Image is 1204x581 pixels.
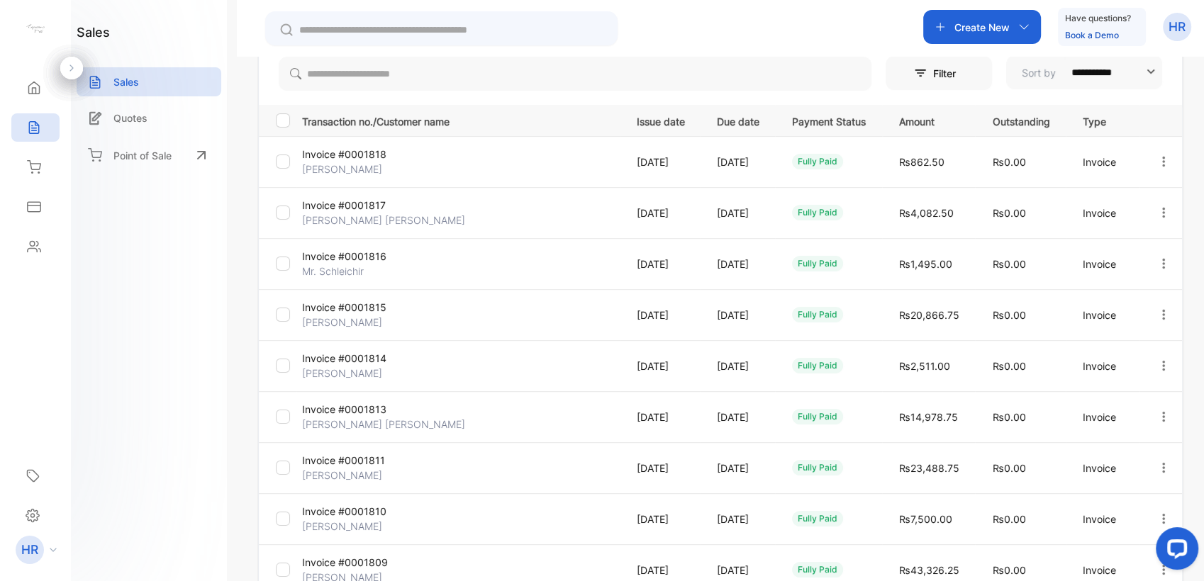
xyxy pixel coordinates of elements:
[717,461,762,475] p: [DATE]
[1144,521,1204,581] iframe: LiveChat chat widget
[637,111,689,129] p: Issue date
[113,148,172,163] p: Point of Sale
[302,519,408,534] p: [PERSON_NAME]
[637,205,689,220] p: [DATE]
[637,410,689,424] p: [DATE]
[992,513,1025,525] span: ₨0.00
[302,468,408,483] p: [PERSON_NAME]
[717,308,762,322] p: [DATE]
[77,103,221,132] a: Quotes
[992,360,1025,372] span: ₨0.00
[992,207,1025,219] span: ₨0.00
[886,56,992,90] button: Filter
[1083,410,1127,424] p: Invoice
[954,20,1010,35] p: Create New
[1083,308,1127,322] p: Invoice
[992,309,1025,321] span: ₨0.00
[77,67,221,96] a: Sales
[1083,359,1127,373] p: Invoice
[1065,11,1131,26] p: Have questions?
[637,308,689,322] p: [DATE]
[637,461,689,475] p: [DATE]
[717,205,762,220] p: [DATE]
[1169,18,1186,36] p: HR
[302,111,619,129] p: Transaction no./Customer name
[1083,563,1127,577] p: Invoice
[302,402,408,417] p: Invoice #0001813
[637,563,689,577] p: [DATE]
[302,417,465,431] p: [PERSON_NAME] [PERSON_NAME]
[717,359,762,373] p: [DATE]
[899,258,952,270] span: ₨1,495.00
[25,18,46,40] img: logo
[637,256,689,271] p: [DATE]
[992,156,1025,168] span: ₨0.00
[637,154,689,169] p: [DATE]
[637,359,689,373] p: [DATE]
[77,140,221,171] a: Point of Sale
[113,111,147,125] p: Quotes
[1083,461,1127,475] p: Invoice
[923,10,1041,44] button: Create New
[899,411,958,423] span: ₨14,978.75
[302,213,465,227] p: [PERSON_NAME] [PERSON_NAME]
[77,23,110,42] h1: sales
[899,207,954,219] span: ₨4,082.50
[717,512,762,526] p: [DATE]
[302,351,408,366] p: Invoice #0001814
[792,154,843,169] div: fully paid
[302,300,408,315] p: Invoice #0001815
[792,111,870,129] p: Payment Status
[933,66,964,81] p: Filter
[792,562,843,577] div: fully paid
[899,111,963,129] p: Amount
[1022,65,1056,80] p: Sort by
[302,504,408,519] p: Invoice #0001810
[1083,154,1127,169] p: Invoice
[717,410,762,424] p: [DATE]
[792,205,843,220] div: fully paid
[1083,205,1127,220] p: Invoice
[792,409,843,424] div: fully paid
[302,198,408,213] p: Invoice #0001817
[1083,512,1127,526] p: Invoice
[302,264,408,278] p: Mr. Schleichir
[1083,256,1127,271] p: Invoice
[302,453,408,468] p: Invoice #0001811
[792,307,843,322] div: fully paid
[792,256,843,271] div: fully paid
[717,256,762,271] p: [DATE]
[899,156,944,168] span: ₨862.50
[1006,55,1162,89] button: Sort by
[1065,30,1119,40] a: Book a Demo
[1163,10,1191,44] button: HR
[792,358,843,373] div: fully paid
[792,511,843,526] div: fully paid
[992,564,1025,576] span: ₨0.00
[899,309,959,321] span: ₨20,866.75
[899,513,952,525] span: ₨7,500.00
[637,512,689,526] p: [DATE]
[302,162,408,176] p: [PERSON_NAME]
[899,564,959,576] span: ₨43,326.25
[899,462,959,474] span: ₨23,488.75
[113,74,139,89] p: Sales
[717,563,762,577] p: [DATE]
[792,460,843,475] div: fully paid
[992,411,1025,423] span: ₨0.00
[899,360,950,372] span: ₨2,511.00
[302,366,408,380] p: [PERSON_NAME]
[21,541,38,559] p: HR
[302,249,408,264] p: Invoice #0001816
[302,315,408,329] p: [PERSON_NAME]
[302,555,408,570] p: Invoice #0001809
[992,111,1053,129] p: Outstanding
[717,111,762,129] p: Due date
[992,258,1025,270] span: ₨0.00
[1083,111,1127,129] p: Type
[717,154,762,169] p: [DATE]
[302,147,408,162] p: Invoice #0001818
[992,462,1025,474] span: ₨0.00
